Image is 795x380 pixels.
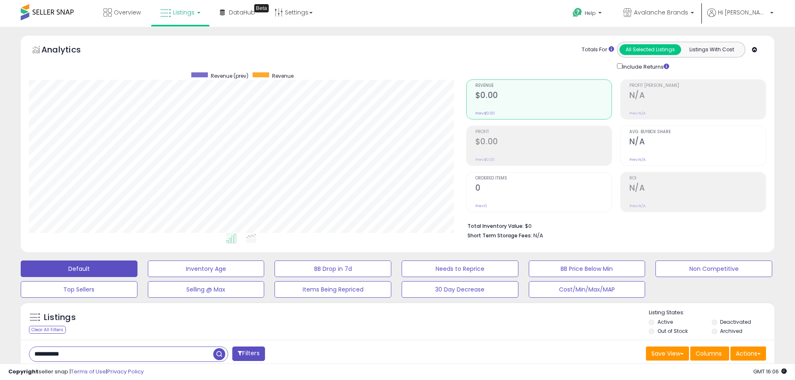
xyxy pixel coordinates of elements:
[611,62,679,71] div: Include Returns
[655,261,772,277] button: Non Competitive
[585,10,596,17] span: Help
[529,281,646,298] button: Cost/Min/Max/MAP
[629,157,646,162] small: Prev: N/A
[529,261,646,277] button: BB Price Below Min
[275,261,391,277] button: BB Drop in 7d
[475,157,495,162] small: Prev: $0.00
[275,281,391,298] button: Items Being Repriced
[402,281,518,298] button: 30 Day Decrease
[629,203,646,208] small: Prev: N/A
[533,232,543,239] span: N/A
[229,8,255,17] span: DataHub
[634,8,688,17] span: Avalanche Brands
[566,1,610,27] a: Help
[475,176,612,181] span: Ordered Items
[211,72,248,79] span: Revenue (prev)
[475,137,612,148] h2: $0.00
[71,368,106,375] a: Terms of Use
[681,44,742,55] button: Listings With Cost
[475,203,487,208] small: Prev: 0
[720,327,742,335] label: Archived
[730,347,766,361] button: Actions
[467,232,532,239] b: Short Term Storage Fees:
[44,312,76,323] h5: Listings
[658,318,673,325] label: Active
[629,111,646,116] small: Prev: N/A
[254,4,269,12] div: Tooltip anchor
[718,8,768,17] span: Hi [PERSON_NAME]
[148,261,265,277] button: Inventory Age
[475,91,612,102] h2: $0.00
[475,183,612,194] h2: 0
[629,130,766,134] span: Avg. Buybox Share
[107,368,144,375] a: Privacy Policy
[572,7,583,18] i: Get Help
[753,368,787,375] span: 2025-09-15 16:06 GMT
[21,281,137,298] button: Top Sellers
[629,176,766,181] span: ROI
[402,261,518,277] button: Needs to Reprice
[475,111,495,116] small: Prev: $0.00
[475,84,612,88] span: Revenue
[148,281,265,298] button: Selling @ Max
[629,183,766,194] h2: N/A
[696,349,722,358] span: Columns
[173,8,195,17] span: Listings
[649,309,774,317] p: Listing States:
[467,220,760,230] li: $0
[619,44,681,55] button: All Selected Listings
[232,347,265,361] button: Filters
[690,347,729,361] button: Columns
[582,46,614,54] div: Totals For
[720,318,751,325] label: Deactivated
[114,8,141,17] span: Overview
[467,222,524,229] b: Total Inventory Value:
[8,368,144,376] div: seller snap | |
[8,368,39,375] strong: Copyright
[629,91,766,102] h2: N/A
[272,72,294,79] span: Revenue
[707,8,773,27] a: Hi [PERSON_NAME]
[646,347,689,361] button: Save View
[658,327,688,335] label: Out of Stock
[475,130,612,134] span: Profit
[629,84,766,88] span: Profit [PERSON_NAME]
[41,44,97,57] h5: Analytics
[629,137,766,148] h2: N/A
[29,326,66,334] div: Clear All Filters
[21,261,137,277] button: Default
